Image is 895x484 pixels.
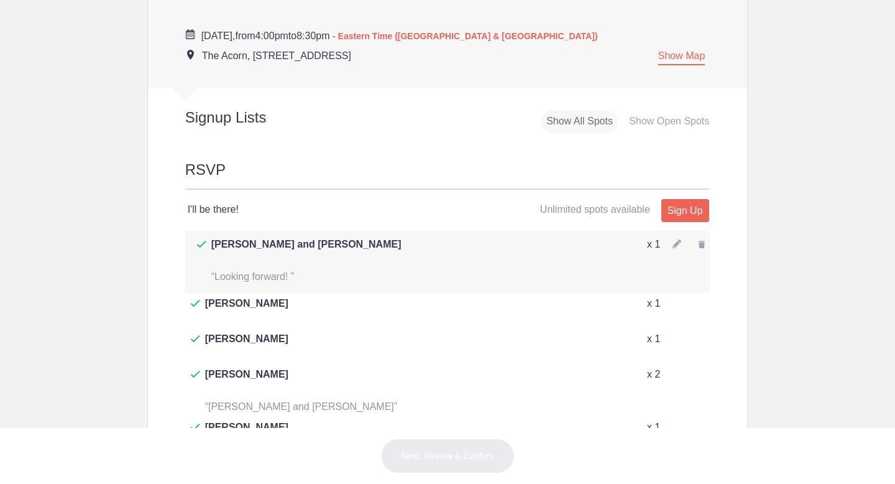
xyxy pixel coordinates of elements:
button: Next: Review & Confirm [381,439,515,473]
span: 4:00pm [255,30,288,41]
div: Show Open Spots [624,110,714,133]
img: Check dark green [197,241,206,248]
span: [PERSON_NAME] and [PERSON_NAME] [211,237,402,267]
a: Sign Up [661,199,709,222]
p: x 1 [647,296,660,311]
h2: Signup Lists [148,108,348,127]
img: Check dark green [191,424,200,431]
span: - Eastern Time ([GEOGRAPHIC_DATA] & [GEOGRAPHIC_DATA]) [333,31,598,41]
div: Show All Spots [541,110,618,133]
span: “Looking forward! ” [211,271,294,282]
h2: RSVP [185,159,710,190]
p: x 2 [647,367,660,382]
img: Trash gray [698,241,705,248]
p: x 1 [647,237,660,252]
span: 8:30pm [296,30,329,41]
span: “[PERSON_NAME] and [PERSON_NAME]” [205,401,397,412]
p: x 1 [647,420,660,435]
span: [PERSON_NAME] [205,367,288,397]
img: Cal purple [185,29,195,39]
span: [PERSON_NAME] [205,332,288,361]
span: from to [201,30,598,41]
span: [PERSON_NAME] [205,420,288,450]
img: Check dark green [191,300,200,307]
img: Check dark green [191,371,200,378]
a: Show Map [658,50,705,65]
img: Check dark green [191,335,200,343]
img: Pencil gray [672,240,681,248]
span: The Acorn, [STREET_ADDRESS] [202,50,351,61]
span: [DATE], [201,30,236,41]
img: Event location [187,50,194,60]
p: x 1 [647,332,660,347]
span: Unlimited spots available [540,204,650,215]
h4: I'll be there! [188,202,447,217]
span: [PERSON_NAME] [205,296,288,326]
